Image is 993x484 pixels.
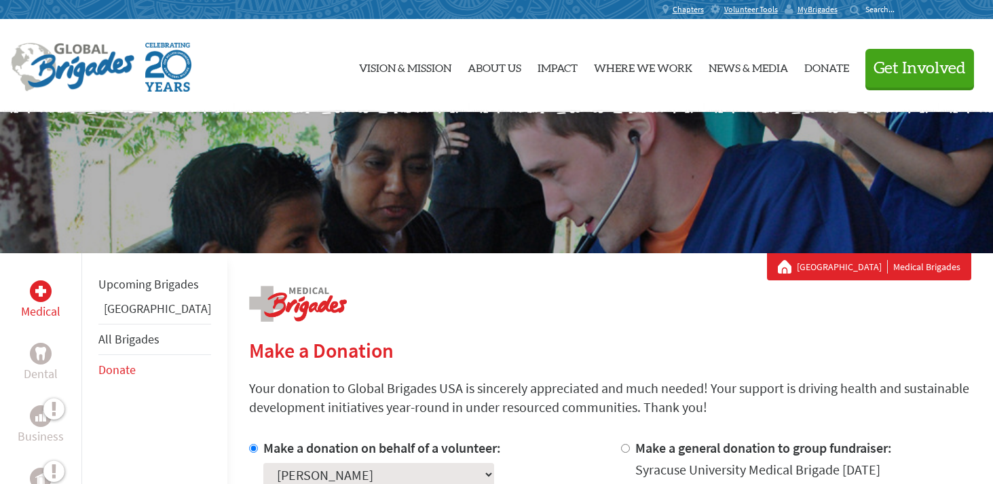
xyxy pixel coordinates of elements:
[24,343,58,384] a: DentalDental
[98,269,211,299] li: Upcoming Brigades
[778,260,960,274] div: Medical Brigades
[104,301,211,316] a: [GEOGRAPHIC_DATA]
[359,31,451,101] a: Vision & Mission
[797,260,888,274] a: [GEOGRAPHIC_DATA]
[874,60,966,77] span: Get Involved
[35,411,46,422] img: Business
[635,439,892,456] label: Make a general donation to group fundraiser:
[804,31,849,101] a: Donate
[249,286,347,322] img: logo-medical.png
[35,347,46,360] img: Dental
[263,439,501,456] label: Make a donation on behalf of a volunteer:
[468,31,521,101] a: About Us
[594,31,692,101] a: Where We Work
[18,405,64,446] a: BusinessBusiness
[98,362,136,377] a: Donate
[865,49,974,88] button: Get Involved
[673,4,704,15] span: Chapters
[98,276,199,292] a: Upcoming Brigades
[145,43,191,92] img: Global Brigades Celebrating 20 Years
[98,299,211,324] li: Panama
[30,343,52,365] div: Dental
[11,43,134,92] img: Global Brigades Logo
[724,4,778,15] span: Volunteer Tools
[21,302,60,321] p: Medical
[30,280,52,302] div: Medical
[98,324,211,355] li: All Brigades
[30,405,52,427] div: Business
[35,286,46,297] img: Medical
[18,427,64,446] p: Business
[98,331,160,347] a: All Brigades
[865,4,904,14] input: Search...
[709,31,788,101] a: News & Media
[249,379,971,417] p: Your donation to Global Brigades USA is sincerely appreciated and much needed! Your support is dr...
[24,365,58,384] p: Dental
[798,4,838,15] span: MyBrigades
[538,31,578,101] a: Impact
[249,338,971,362] h2: Make a Donation
[21,280,60,321] a: MedicalMedical
[98,355,211,385] li: Donate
